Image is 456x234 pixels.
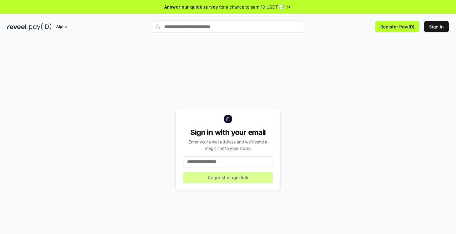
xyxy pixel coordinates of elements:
[7,23,28,31] img: reveel_dark
[164,4,218,10] span: Answer our quick survey
[53,23,70,31] div: Alpha
[183,128,273,137] div: Sign in with your email
[224,115,232,123] img: logo_small
[424,21,449,32] button: Sign In
[183,139,273,151] div: Enter your email address and we’ll send a magic link to your inbox.
[375,21,419,32] button: Register Pay(ID)
[219,4,284,10] span: for a chance to earn 10 USDT 📝
[29,23,52,31] img: pay_id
